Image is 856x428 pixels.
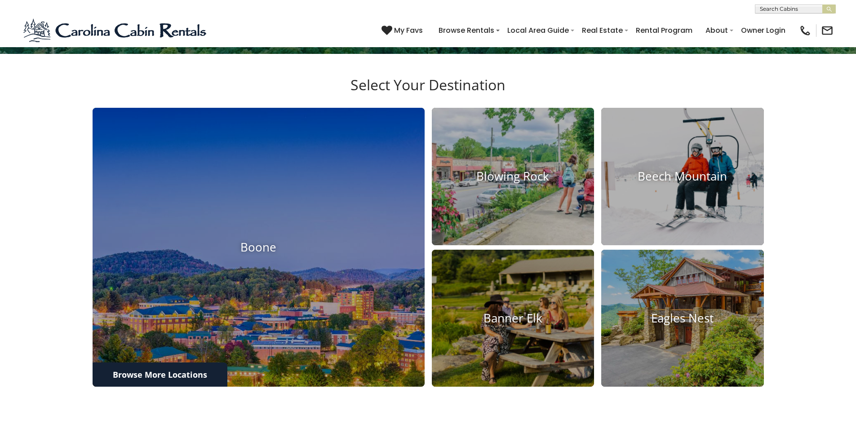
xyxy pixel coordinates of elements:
a: Browse More Locations [93,362,227,387]
h4: Eagles Nest [601,311,764,325]
h4: Beech Mountain [601,169,764,183]
a: Beech Mountain [601,108,764,245]
h4: Boone [93,240,425,254]
a: Rental Program [631,22,697,38]
a: Eagles Nest [601,250,764,387]
img: mail-regular-black.png [821,24,834,37]
a: Boone [93,108,425,387]
a: About [701,22,732,38]
a: Blowing Rock [432,108,594,245]
h4: Banner Elk [432,311,594,325]
a: Real Estate [577,22,627,38]
img: phone-regular-black.png [799,24,812,37]
span: My Favs [394,25,423,36]
a: Browse Rentals [434,22,499,38]
h3: Select Your Destination [91,76,765,108]
a: Local Area Guide [503,22,573,38]
a: Owner Login [736,22,790,38]
a: Banner Elk [432,250,594,387]
h4: Blowing Rock [432,169,594,183]
img: Blue-2.png [22,17,209,44]
a: My Favs [381,25,425,36]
